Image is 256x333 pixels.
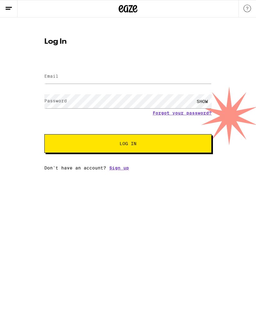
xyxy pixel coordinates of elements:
input: Email [44,70,212,84]
div: Don't have an account? [44,165,212,170]
h1: Log In [44,38,212,46]
span: Log In [120,141,136,146]
label: Password [44,98,67,103]
a: Forgot your password? [153,110,212,115]
a: Sign up [109,165,129,170]
label: Email [44,74,58,79]
button: Log In [44,134,212,153]
div: SHOW [193,94,212,108]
